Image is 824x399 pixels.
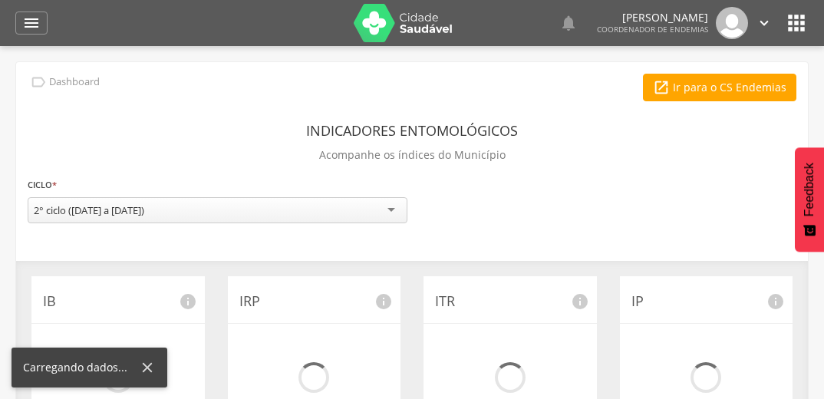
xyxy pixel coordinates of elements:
p: ITR [435,292,585,312]
p: IRP [239,292,390,312]
i: info [766,292,785,311]
i:  [784,11,809,35]
i:  [22,14,41,32]
p: IB [43,292,193,312]
span: Coordenador de Endemias [597,24,708,35]
a:  [15,12,48,35]
div: 2° ciclo ([DATE] a [DATE]) [34,203,144,217]
p: [PERSON_NAME] [597,12,708,23]
i:  [756,15,773,31]
a:  [756,7,773,39]
p: Acompanhe os índices do Município [319,144,506,166]
i: info [571,292,589,311]
i: info [374,292,393,311]
i:  [653,79,670,96]
p: Dashboard [49,76,100,88]
div: Carregando dados... [23,360,139,375]
label: Ciclo [28,176,57,193]
p: IP [631,292,782,312]
header: Indicadores Entomológicos [306,117,518,144]
a: Ir para o CS Endemias [643,74,796,101]
i:  [559,14,578,32]
button: Feedback - Mostrar pesquisa [795,147,824,252]
i:  [30,74,47,91]
i: info [179,292,197,311]
a:  [559,7,578,39]
span: Feedback [803,163,816,216]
